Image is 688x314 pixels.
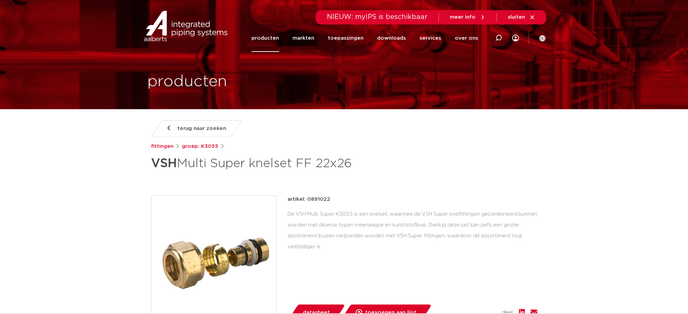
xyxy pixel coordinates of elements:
p: artikel: 0891022 [287,195,330,203]
span: terug naar zoeken [178,123,226,134]
span: sluiten [508,15,525,20]
span: NIEUW: myIPS is beschikbaar [327,14,428,20]
a: terug naar zoeken [151,120,242,137]
a: producten [252,24,279,52]
a: meer info [450,14,486,20]
h1: producten [147,71,227,93]
a: toepassingen [328,24,364,52]
nav: Menu [252,24,478,52]
span: meer info [450,15,476,20]
div: my IPS [512,24,519,52]
a: markten [293,24,314,52]
a: services [420,24,441,52]
a: groep: K3055 [182,142,218,151]
div: De VSH Multi Super K3055 is een knelset, waarmee de VSH Super knelfittingen gecombineerd kunnen w... [287,209,537,252]
strong: VSH [151,157,177,170]
a: downloads [377,24,406,52]
a: over ons [455,24,478,52]
a: fittingen [151,142,173,151]
h1: Multi Super knelset FF 22x26 [151,153,406,174]
a: sluiten [508,14,535,20]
